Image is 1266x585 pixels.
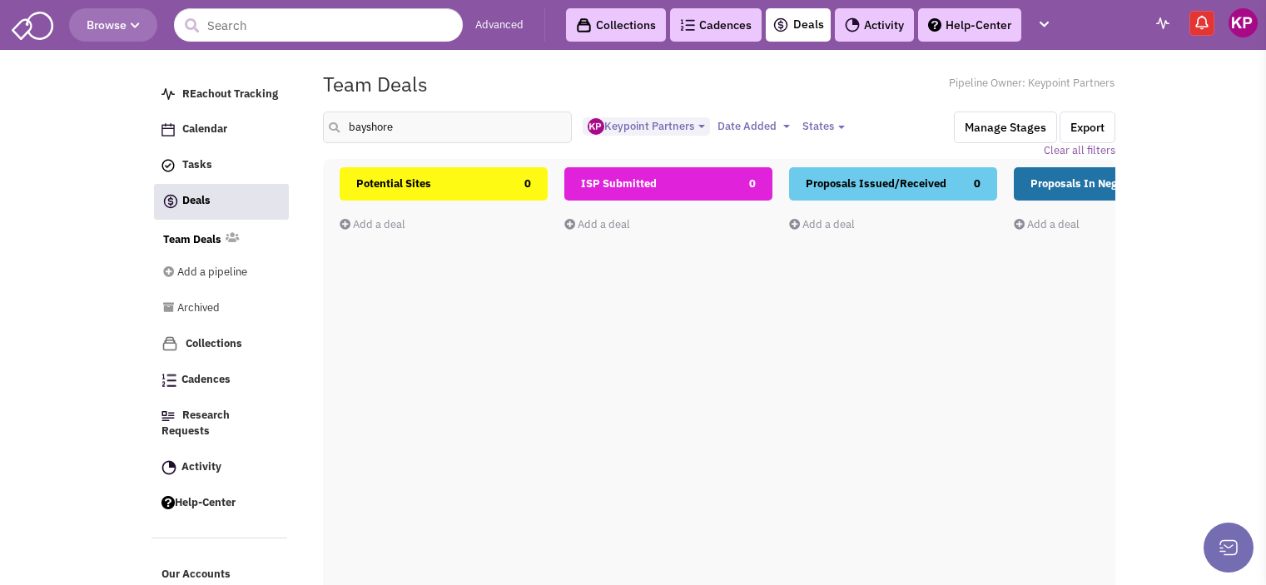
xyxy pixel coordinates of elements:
[1014,217,1080,231] a: Add a deal
[182,158,212,172] span: Tasks
[161,460,176,475] img: Activity.png
[153,328,288,360] a: Collections
[680,19,695,31] img: Cadences_logo.png
[583,117,710,136] button: Keypoint Partners
[323,112,573,143] input: Search deals
[161,374,176,387] img: Cadences_logo.png
[163,232,221,248] a: Team Deals
[1044,143,1115,159] a: Clear all filters
[340,217,405,231] a: Add a deal
[1229,8,1258,37] img: Keypoint Partners
[356,176,431,191] span: Potential Sites
[163,257,265,289] a: Add a pipeline
[182,87,278,101] span: REachout Tracking
[845,17,860,32] img: Activity.png
[182,122,227,136] span: Calendar
[153,79,288,111] a: REachout Tracking
[163,293,265,325] a: Archived
[87,17,140,32] span: Browse
[789,217,855,231] a: Add a deal
[588,119,694,133] span: Keypoint Partners
[581,176,657,191] span: ISP Submitted
[1060,112,1115,143] button: Export
[161,496,175,509] img: help.png
[712,117,795,136] button: Date Added
[181,459,221,473] span: Activity
[153,452,288,483] a: Activity
[806,176,946,191] span: Proposals Issued/Received
[154,184,289,220] a: Deals
[323,73,428,95] h1: Team Deals
[153,114,288,146] a: Calendar
[670,8,762,42] a: Cadences
[835,8,914,42] a: Activity
[928,18,941,32] img: help.png
[974,167,981,201] span: 0
[69,8,157,42] button: Browse
[153,400,288,448] a: Research Requests
[918,8,1021,42] a: Help-Center
[797,117,850,136] button: States
[524,167,531,201] span: 0
[772,15,824,35] a: Deals
[174,8,463,42] input: Search
[162,191,179,211] img: icon-deals.svg
[153,364,288,396] a: Cadences
[717,119,777,133] span: Date Added
[161,409,230,439] span: Research Requests
[161,411,175,421] img: Research.png
[588,118,604,135] img: ny_GipEnDU-kinWYCc5EwQ.png
[186,336,242,350] span: Collections
[949,76,1115,92] span: Pipeline Owner: Keypoint Partners
[12,8,53,40] img: SmartAdmin
[181,373,231,387] span: Cadences
[153,488,288,519] a: Help-Center
[566,8,666,42] a: Collections
[153,150,288,181] a: Tasks
[161,568,231,582] span: Our Accounts
[161,335,178,352] img: icon-collection-lavender.png
[564,217,630,231] a: Add a deal
[772,15,789,35] img: icon-deals.svg
[161,159,175,172] img: icon-tasks.png
[161,123,175,136] img: Calendar.png
[749,167,756,201] span: 0
[1030,176,1162,191] span: Proposals In Negotiations
[954,112,1057,143] button: Manage Stages
[475,17,524,33] a: Advanced
[576,17,592,33] img: icon-collection-lavender-black.svg
[802,119,834,133] span: States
